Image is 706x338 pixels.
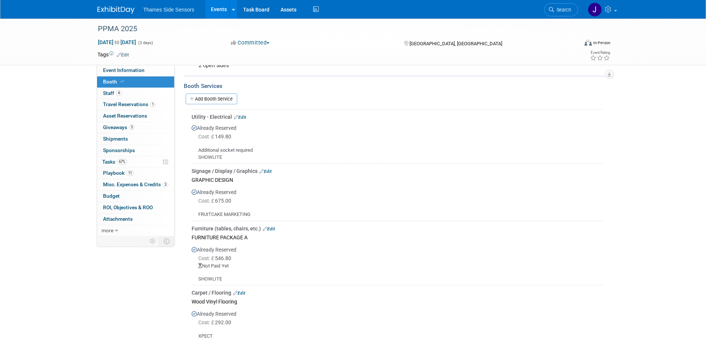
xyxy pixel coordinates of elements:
div: Furniture (tables, chairs, etc.) [192,225,603,232]
div: FURNITURE PACKAGE A [192,232,603,242]
a: Staff4 [97,88,174,99]
span: Cost: £ [198,319,215,325]
td: Personalize Event Tab Strip [146,236,159,246]
div: GRAPHIC DESIGN [192,175,603,185]
span: 546.80 [198,255,234,261]
button: Committed [228,39,272,47]
span: [GEOGRAPHIC_DATA], [GEOGRAPHIC_DATA] [410,41,502,46]
span: [DATE] [DATE] [97,39,136,46]
td: Tags [97,51,129,58]
span: (3 days) [137,40,153,45]
span: 11 [126,170,134,176]
div: Already Reserved [192,121,603,161]
span: Tasks [102,159,127,165]
span: Cost: £ [198,198,215,204]
div: In-Person [593,40,610,46]
a: Booth [97,76,174,88]
div: 2 open sides [193,58,527,73]
span: Asset Reservations [103,113,147,119]
span: Misc. Expenses & Credits [103,181,168,187]
a: Tasks67% [97,157,174,168]
a: Search [544,3,578,16]
a: Budget [97,191,174,202]
div: Utility - Electrical [192,113,603,121]
span: ROI, Objectives & ROO [103,204,153,210]
a: Playbook11 [97,168,174,179]
div: Already Reserved [192,185,603,218]
img: ExhibitDay [97,6,135,14]
span: Travel Reservations [103,101,156,107]
div: Already Reserved [192,242,603,283]
span: Search [554,7,571,13]
a: Edit [117,52,129,58]
span: 4 [116,90,122,96]
span: Giveaways [103,124,135,130]
a: more [97,225,174,236]
a: Edit [259,169,272,174]
span: Thames Side Sensors [143,7,195,13]
div: Booth Services [184,82,609,90]
span: 1 [150,102,156,107]
span: Cost: £ [198,255,215,261]
a: Add Booth Service [186,93,237,104]
div: Wood Vinyl Flooring [192,296,603,306]
div: Event Rating [590,51,610,55]
div: Event Format [534,39,611,50]
span: Booth [103,79,126,85]
span: Budget [103,193,120,199]
div: Additional socket required SHOWLITE [192,141,603,161]
a: Event Information [97,65,174,76]
span: Attachments [103,216,133,222]
span: 3 [129,124,135,130]
a: Edit [233,291,245,296]
div: FRUITCAKE MARKETING [192,205,603,218]
span: 675.00 [198,198,234,204]
span: more [102,227,113,233]
td: Toggle Event Tabs [159,236,174,246]
a: Attachments [97,214,174,225]
a: Edit [234,115,246,120]
div: PPMA 2025 [95,22,567,36]
span: 292.00 [198,319,234,325]
div: Carpet / Flooring [192,289,603,296]
span: 149.80 [198,134,234,140]
a: Sponsorships [97,145,174,156]
img: James Netherway [588,3,602,17]
div: Not Paid Yet [198,263,603,270]
span: Shipments [103,136,128,142]
a: ROI, Objectives & ROO [97,202,174,213]
span: 3 [163,182,168,187]
span: to [113,39,120,45]
span: Playbook [103,170,134,176]
i: Booth reservation complete [120,79,124,83]
img: Format-Inperson.png [584,40,592,46]
a: Shipments [97,134,174,145]
span: 67% [117,159,127,164]
span: Staff [103,90,122,96]
span: Event Information [103,67,145,73]
a: Misc. Expenses & Credits3 [97,179,174,190]
span: Cost: £ [198,134,215,140]
div: Signage / Display / Graphics [192,167,603,175]
a: Edit [263,226,275,232]
a: Travel Reservations1 [97,99,174,110]
span: Sponsorships [103,147,135,153]
a: Asset Reservations [97,111,174,122]
div: SHOWLITE [192,270,603,283]
a: Giveaways3 [97,122,174,133]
